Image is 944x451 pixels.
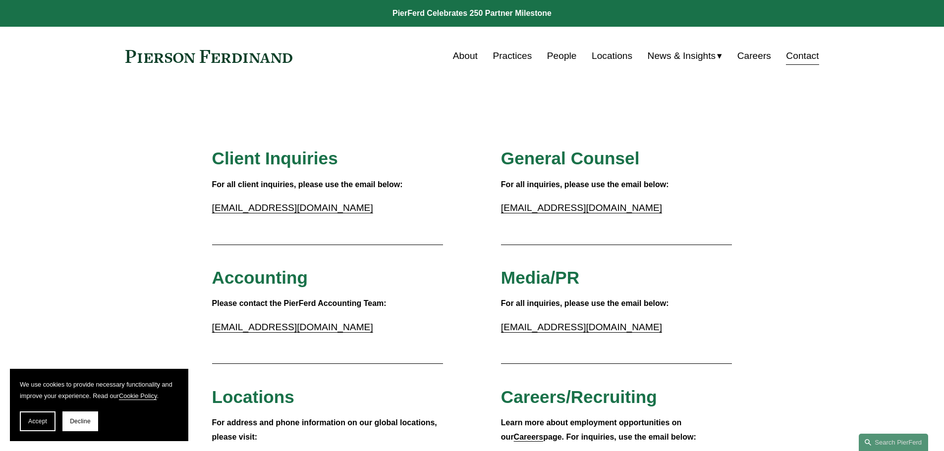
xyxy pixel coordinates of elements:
a: folder dropdown [648,47,722,65]
a: Practices [493,47,532,65]
a: Contact [786,47,819,65]
a: [EMAIL_ADDRESS][DOMAIN_NAME] [501,322,662,332]
span: General Counsel [501,149,640,168]
a: Careers [737,47,771,65]
span: Locations [212,387,294,406]
a: Cookie Policy [119,392,157,400]
a: People [547,47,577,65]
span: Careers/Recruiting [501,387,657,406]
strong: For all client inquiries, please use the email below: [212,180,403,189]
strong: For all inquiries, please use the email below: [501,180,669,189]
button: Decline [62,411,98,431]
span: Client Inquiries [212,149,338,168]
a: [EMAIL_ADDRESS][DOMAIN_NAME] [212,202,373,213]
span: News & Insights [648,48,716,65]
span: Media/PR [501,268,579,287]
strong: For all inquiries, please use the email below: [501,299,669,307]
span: Decline [70,418,91,425]
a: About [453,47,478,65]
section: Cookie banner [10,369,188,441]
strong: Please contact the PierFerd Accounting Team: [212,299,387,307]
a: Careers [514,433,544,441]
button: Accept [20,411,56,431]
span: Accounting [212,268,308,287]
a: Locations [592,47,632,65]
span: Accept [28,418,47,425]
a: Search this site [859,434,928,451]
strong: Learn more about employment opportunities on our [501,418,684,441]
p: We use cookies to provide necessary functionality and improve your experience. Read our . [20,379,178,401]
a: [EMAIL_ADDRESS][DOMAIN_NAME] [212,322,373,332]
a: [EMAIL_ADDRESS][DOMAIN_NAME] [501,202,662,213]
strong: For address and phone information on our global locations, please visit: [212,418,440,441]
strong: page. For inquiries, use the email below: [543,433,696,441]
